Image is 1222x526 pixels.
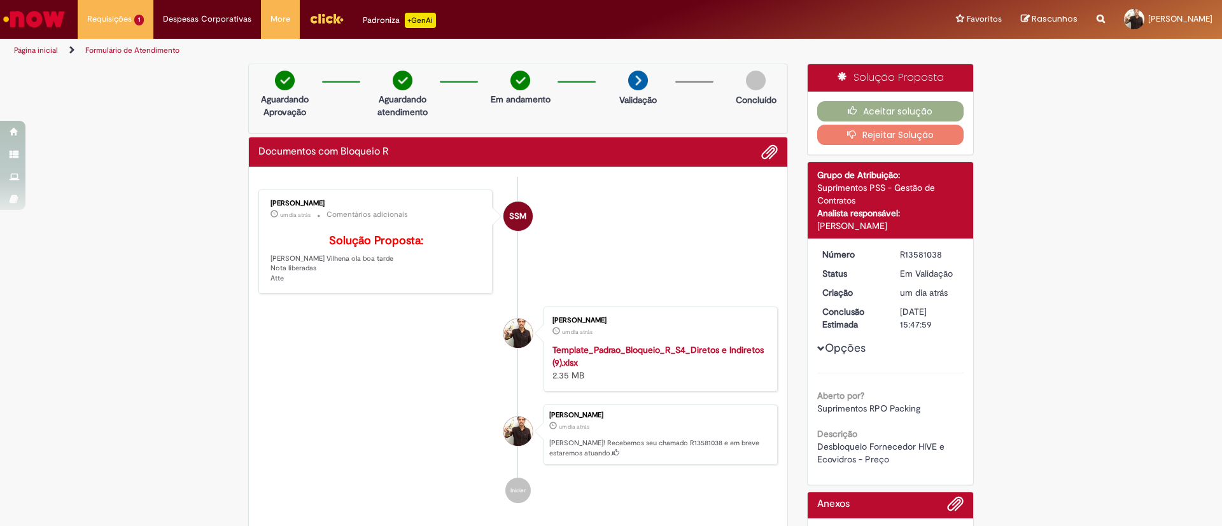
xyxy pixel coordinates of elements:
[1021,13,1078,25] a: Rascunhos
[900,267,959,280] div: Em Validação
[813,267,891,280] dt: Status
[393,71,412,90] img: check-circle-green.png
[510,71,530,90] img: check-circle-green.png
[503,202,533,231] div: Siumara Santos Moura
[1,6,67,32] img: ServiceNow
[258,146,389,158] h2: Documentos com Bloqueio R Histórico de tíquete
[813,305,891,331] dt: Conclusão Estimada
[14,45,58,55] a: Página inicial
[549,438,771,458] p: [PERSON_NAME]! Recebemos seu chamado R13581038 e em breve estaremos atuando.
[280,211,311,219] span: um dia atrás
[405,13,436,28] p: +GenAi
[761,144,778,160] button: Adicionar anexos
[270,200,482,207] div: [PERSON_NAME]
[817,169,964,181] div: Grupo de Atribuição:
[503,417,533,446] div: Lucas Calfa Vilhena
[1032,13,1078,25] span: Rascunhos
[270,235,482,284] p: [PERSON_NAME] Vilhena ola boa tarde Nota liberadas Atte
[813,286,891,299] dt: Criação
[817,403,920,414] span: Suprimentos RPO Packing
[258,177,778,516] ul: Histórico de tíquete
[87,13,132,25] span: Requisições
[817,181,964,207] div: Suprimentos PSS - Gestão de Contratos
[363,13,436,28] div: Padroniza
[947,495,964,518] button: Adicionar anexos
[552,344,764,368] a: Template_Padrao_Bloqueio_R_S4_Diretos e Indiretos (9).xlsx
[817,499,850,510] h2: Anexos
[900,248,959,261] div: R13581038
[491,93,551,106] p: Em andamento
[552,343,764,382] div: 2.35 MB
[85,45,179,55] a: Formulário de Atendimento
[628,71,648,90] img: arrow-next.png
[967,13,1002,25] span: Favoritos
[808,64,974,92] div: Solução Proposta
[559,423,589,431] time: 30/09/2025 11:47:56
[309,9,344,28] img: click_logo_yellow_360x200.png
[258,405,778,466] li: Lucas Calfa Vilhena
[817,125,964,145] button: Rejeitar Solução
[503,319,533,348] div: Lucas Calfa Vilhena
[817,390,864,401] b: Aberto por?
[900,287,948,298] span: um dia atrás
[817,101,964,121] button: Aceitar solução
[275,71,295,90] img: check-circle-green.png
[817,441,947,465] span: Desbloqueio Fornecedor HIVE e Ecovidros - Preço
[900,286,959,299] div: 30/09/2025 11:47:56
[817,207,964,219] div: Analista responsável:
[134,15,144,25] span: 1
[900,287,948,298] time: 30/09/2025 11:47:56
[552,317,764,324] div: [PERSON_NAME]
[817,219,964,232] div: [PERSON_NAME]
[280,211,311,219] time: 30/09/2025 13:07:11
[559,423,589,431] span: um dia atrás
[372,93,433,118] p: Aguardando atendimento
[163,13,251,25] span: Despesas Corporativas
[270,13,290,25] span: More
[619,93,657,106] p: Validação
[817,428,857,439] b: Descrição
[746,71,766,90] img: img-circle-grey.png
[329,233,423,248] b: Solução Proposta:
[900,305,959,331] div: [DATE] 15:47:59
[327,209,408,220] small: Comentários adicionais
[1148,13,1212,24] span: [PERSON_NAME]
[549,412,771,419] div: [PERSON_NAME]
[736,93,776,106] p: Concluído
[813,248,891,261] dt: Número
[562,328,593,336] span: um dia atrás
[10,39,805,62] ul: Trilhas de página
[254,93,316,118] p: Aguardando Aprovação
[509,201,526,232] span: SSM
